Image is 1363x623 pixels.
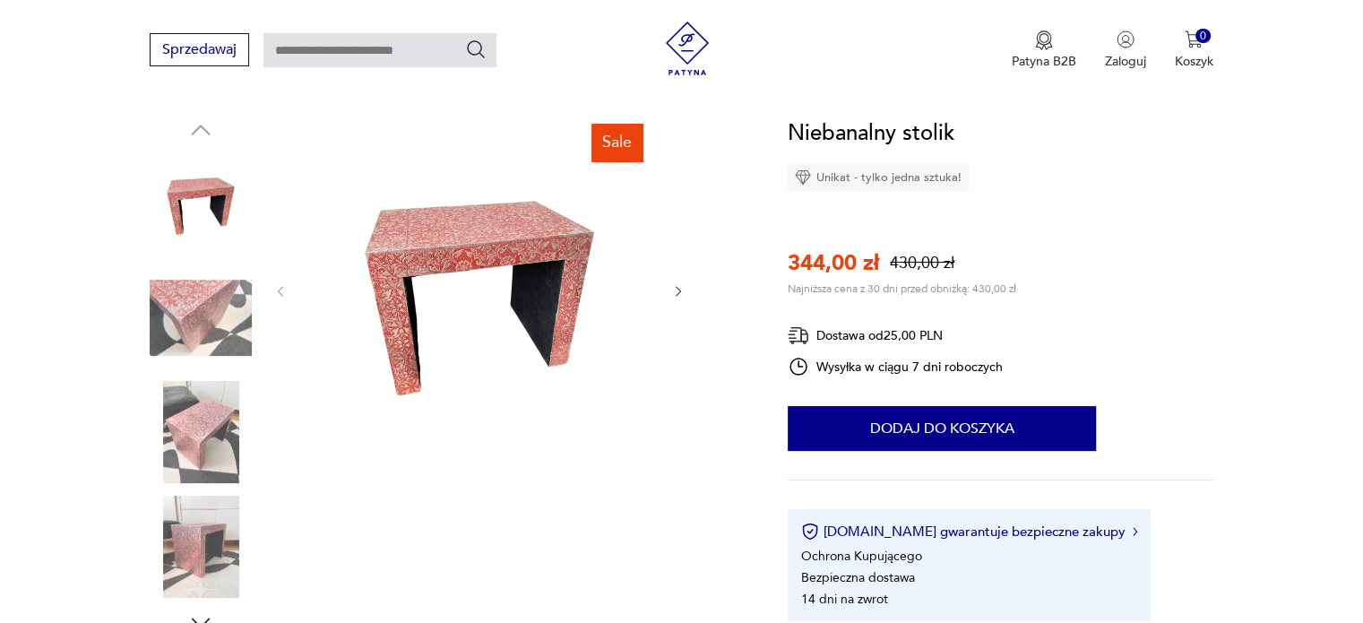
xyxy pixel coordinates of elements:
[788,117,954,151] h1: Niebanalny stolik
[801,569,915,586] li: Bezpieczna dostawa
[801,523,819,541] img: Ikona certyfikatu
[1012,53,1076,70] p: Patyna B2B
[1012,30,1076,70] a: Ikona medaluPatyna B2B
[788,324,1003,347] div: Dostawa od 25,00 PLN
[1133,527,1138,536] img: Ikona strzałki w prawo
[1175,53,1213,70] p: Koszyk
[465,39,487,60] button: Szukaj
[788,406,1096,451] button: Dodaj do koszyka
[1012,30,1076,70] button: Patyna B2B
[795,169,811,186] img: Ikona diamentu
[801,523,1137,541] button: [DOMAIN_NAME] gwarantuje bezpieczne zakupy
[1105,30,1146,70] button: Zaloguj
[788,248,879,278] p: 344,00 zł
[788,324,809,347] img: Ikona dostawy
[1105,53,1146,70] p: Zaloguj
[660,22,714,75] img: Patyna - sklep z meblami i dekoracjami vintage
[591,124,643,161] div: Sale
[788,356,1003,377] div: Wysyłka w ciągu 7 dni roboczych
[890,252,954,274] p: 430,00 zł
[150,45,249,57] a: Sprzedawaj
[1175,30,1213,70] button: 0Koszyk
[1035,30,1053,50] img: Ikona medalu
[150,267,252,369] img: Zdjęcie produktu Niebanalny stolik
[150,381,252,483] img: Zdjęcie produktu Niebanalny stolik
[788,164,969,191] div: Unikat - tylko jedna sztuka!
[306,117,652,463] img: Zdjęcie produktu Niebanalny stolik
[150,152,252,255] img: Zdjęcie produktu Niebanalny stolik
[1195,29,1211,44] div: 0
[1185,30,1203,48] img: Ikona koszyka
[788,281,1016,296] p: Najniższa cena z 30 dni przed obniżką: 430,00 zł
[1117,30,1134,48] img: Ikonka użytkownika
[801,548,922,565] li: Ochrona Kupującego
[150,33,249,66] button: Sprzedawaj
[150,496,252,598] img: Zdjęcie produktu Niebanalny stolik
[801,591,888,608] li: 14 dni na zwrot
